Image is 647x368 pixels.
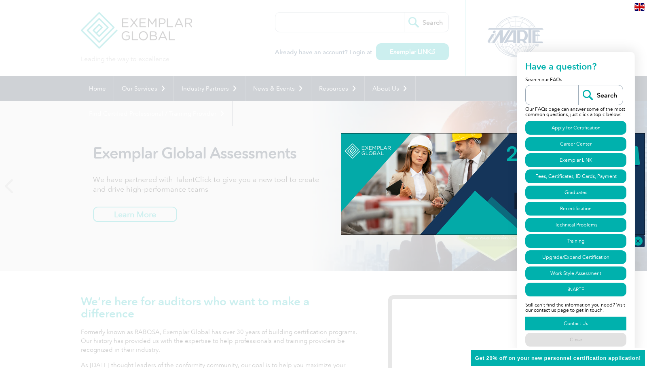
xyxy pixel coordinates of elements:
img: en [634,3,645,11]
a: Exemplar LINK [525,153,626,167]
h2: Have a question? [525,60,626,76]
a: Work Style Assessment [525,266,626,280]
a: Graduates [525,186,626,199]
a: Recertification [525,202,626,216]
a: Training [525,234,626,248]
p: Still can't find the information you need? Visit our contact us page to get in touch. [525,298,626,315]
a: Technical Problems [525,218,626,232]
p: Our FAQs page can answer some of the most common questions, just click a topic below: [525,105,626,120]
span: Get 20% off on your new personnel certification application! [475,355,641,361]
a: Apply for Certification [525,121,626,135]
a: Career Center [525,137,626,151]
a: iNARTE [525,283,626,296]
a: Fees, Certificates, ID Cards, Payment [525,169,626,183]
a: Contact Us [525,317,626,330]
input: Search [578,85,623,105]
p: Search our FAQs: [525,76,626,85]
a: Close [525,333,626,347]
a: Upgrade/Expand Certification [525,250,626,264]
